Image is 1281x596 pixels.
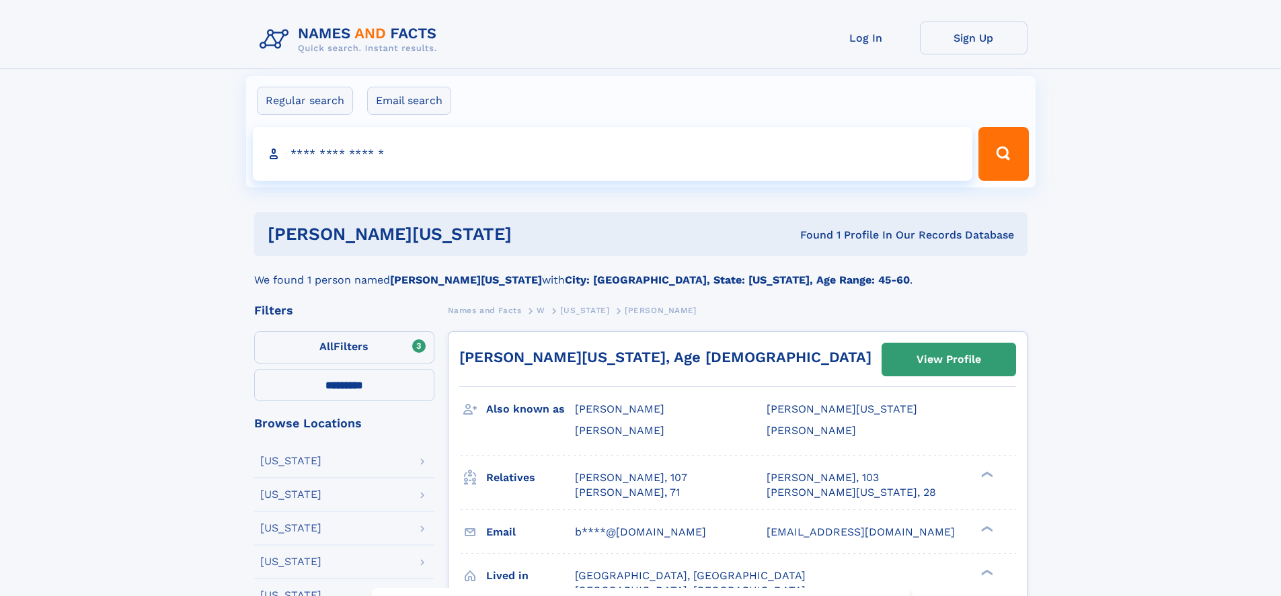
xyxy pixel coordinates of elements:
span: [EMAIL_ADDRESS][DOMAIN_NAME] [767,525,955,538]
div: ❯ [978,568,994,577]
a: View Profile [882,343,1015,376]
span: [PERSON_NAME] [575,402,664,415]
h3: Email [486,521,575,544]
div: [US_STATE] [260,456,321,466]
div: View Profile [917,344,981,375]
div: Filters [254,304,434,316]
b: [PERSON_NAME][US_STATE] [390,273,542,286]
span: [PERSON_NAME] [625,306,697,315]
label: Filters [254,331,434,364]
div: ❯ [978,470,994,478]
img: Logo Names and Facts [254,22,448,58]
span: [PERSON_NAME] [575,424,664,437]
div: We found 1 person named with . [254,256,1027,288]
a: Log In [812,22,920,54]
h3: Relatives [486,466,575,489]
div: [US_STATE] [260,489,321,500]
span: All [319,340,334,353]
label: Email search [367,87,451,115]
a: [PERSON_NAME][US_STATE], 28 [767,485,936,500]
a: [PERSON_NAME][US_STATE], Age [DEMOGRAPHIC_DATA] [459,349,871,366]
div: [US_STATE] [260,556,321,567]
span: [US_STATE] [560,306,609,315]
input: search input [253,127,973,181]
b: City: [GEOGRAPHIC_DATA], State: [US_STATE], Age Range: 45-60 [565,273,910,286]
h3: Also known as [486,398,575,421]
span: [PERSON_NAME][US_STATE] [767,402,917,415]
a: [PERSON_NAME], 107 [575,470,687,485]
a: [PERSON_NAME], 71 [575,485,680,500]
h1: [PERSON_NAME][US_STATE] [268,226,656,243]
button: Search Button [978,127,1028,181]
div: ❯ [978,524,994,533]
div: Browse Locations [254,417,434,429]
a: Sign Up [920,22,1027,54]
div: [US_STATE] [260,523,321,534]
a: [PERSON_NAME], 103 [767,470,879,485]
h3: Lived in [486,564,575,587]
a: [US_STATE] [560,302,609,318]
div: Found 1 Profile In Our Records Database [656,228,1014,243]
label: Regular search [257,87,353,115]
a: Names and Facts [448,302,522,318]
span: W [537,306,545,315]
span: [PERSON_NAME] [767,424,856,437]
span: [GEOGRAPHIC_DATA], [GEOGRAPHIC_DATA] [575,569,806,582]
a: W [537,302,545,318]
